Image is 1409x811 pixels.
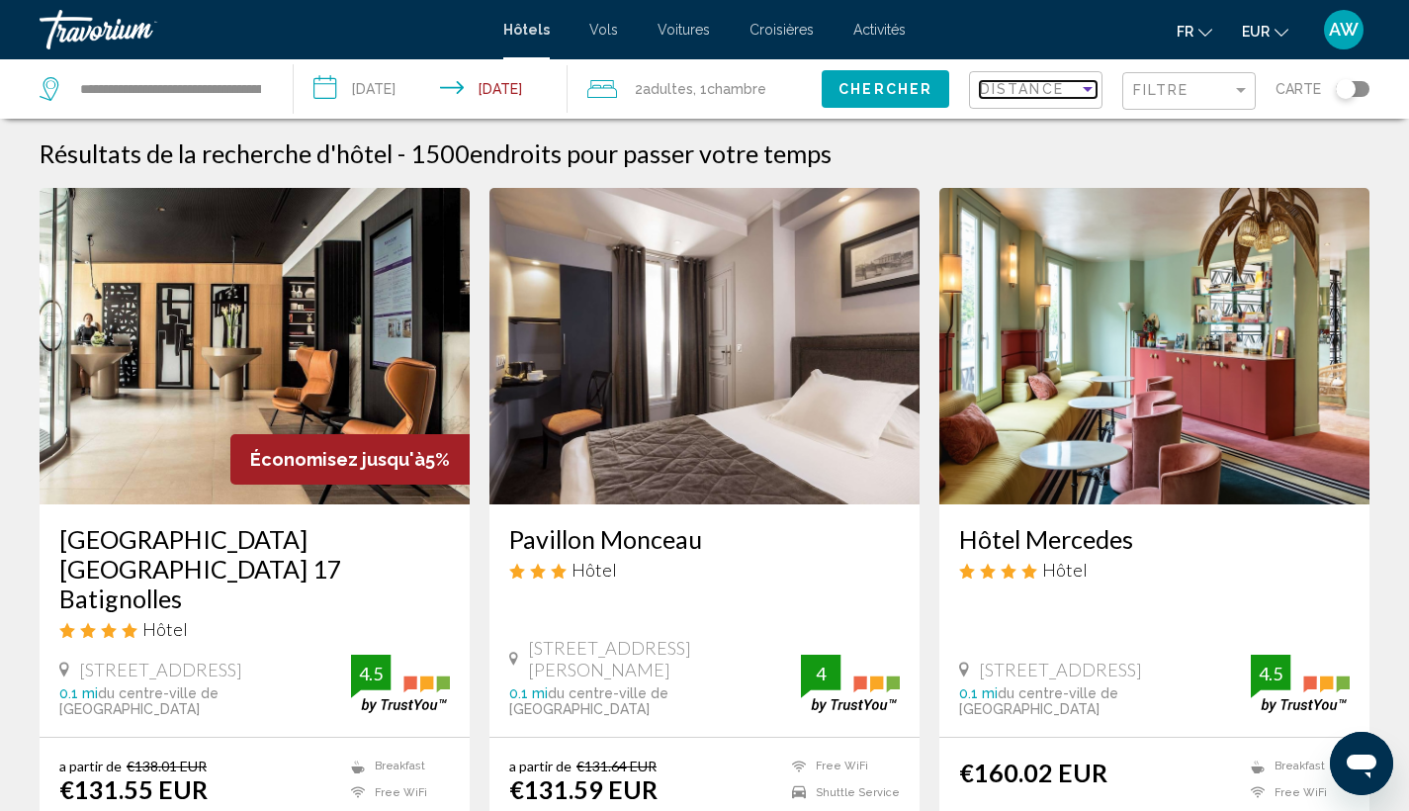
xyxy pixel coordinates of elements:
span: Chambre [707,81,766,97]
span: [STREET_ADDRESS][PERSON_NAME] [528,637,801,680]
li: Free WiFi [1241,784,1350,801]
iframe: Bouton de lancement de la fenêtre de messagerie [1330,732,1393,795]
span: a partir de [59,758,122,774]
button: Filter [1122,71,1256,112]
h2: 1500 [410,138,832,168]
div: 4 star Hotel [959,559,1350,581]
div: 5% [230,434,470,485]
a: Hôtel Mercedes [959,524,1350,554]
span: AW [1329,20,1359,40]
span: Distance [980,81,1064,97]
span: 2 [635,75,693,103]
span: Hôtel [1042,559,1088,581]
ins: €131.55 EUR [59,774,208,804]
a: Pavillon Monceau [509,524,900,554]
span: [STREET_ADDRESS] [979,659,1142,680]
img: Hotel image [939,188,1369,504]
a: Activités [853,22,906,38]
div: 4 [801,662,840,685]
span: - [397,138,405,168]
a: Hôtels [503,22,550,38]
img: trustyou-badge.svg [1251,655,1350,713]
span: Chercher [838,82,932,98]
li: Shuttle Service [782,784,900,801]
div: 4 star Hotel [59,618,450,640]
span: Filtre [1133,82,1189,98]
span: Hôtel [572,559,617,581]
mat-select: Sort by [980,82,1097,99]
button: User Menu [1318,9,1369,50]
button: Check-in date: Nov 28, 2025 Check-out date: Nov 29, 2025 [294,59,568,119]
span: du centre-ville de [GEOGRAPHIC_DATA] [959,685,1118,717]
span: du centre-ville de [GEOGRAPHIC_DATA] [509,685,668,717]
button: Toggle map [1321,80,1369,98]
li: Free WiFi [341,784,450,801]
a: Voitures [658,22,710,38]
span: Adultes [643,81,693,97]
span: [STREET_ADDRESS] [79,659,242,680]
button: Change currency [1242,17,1288,45]
button: Change language [1177,17,1212,45]
li: Free WiFi [782,758,900,774]
li: Breakfast [341,758,450,774]
span: EUR [1242,24,1270,40]
li: Breakfast [1241,758,1350,774]
img: trustyou-badge.svg [351,655,450,713]
span: endroits pour passer votre temps [470,138,832,168]
button: Chercher [822,70,949,107]
a: Travorium [40,10,484,49]
img: Hotel image [489,188,920,504]
img: Hotel image [40,188,470,504]
span: Hôtel [142,618,188,640]
span: 0.1 mi [959,685,998,701]
img: trustyou-badge.svg [801,655,900,713]
button: Travelers: 2 adults, 0 children [568,59,822,119]
ins: €131.59 EUR [509,774,658,804]
del: €138.01 EUR [127,758,207,774]
span: fr [1177,24,1193,40]
h1: Résultats de la recherche d'hôtel [40,138,393,168]
span: Économisez jusqu'à [250,449,425,470]
ins: €160.02 EUR [959,758,1107,787]
span: , 1 [693,75,766,103]
span: a partir de [509,758,572,774]
span: du centre-ville de [GEOGRAPHIC_DATA] [59,685,219,717]
a: Croisières [749,22,814,38]
a: [GEOGRAPHIC_DATA] [GEOGRAPHIC_DATA] 17 Batignolles [59,524,450,613]
span: 0.1 mi [59,685,98,701]
div: 4.5 [1251,662,1290,685]
del: €131.64 EUR [576,758,657,774]
span: Carte [1276,75,1321,103]
div: 3 star Hotel [509,559,900,581]
a: Vols [589,22,618,38]
div: 4.5 [351,662,391,685]
span: 0.1 mi [509,685,548,701]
